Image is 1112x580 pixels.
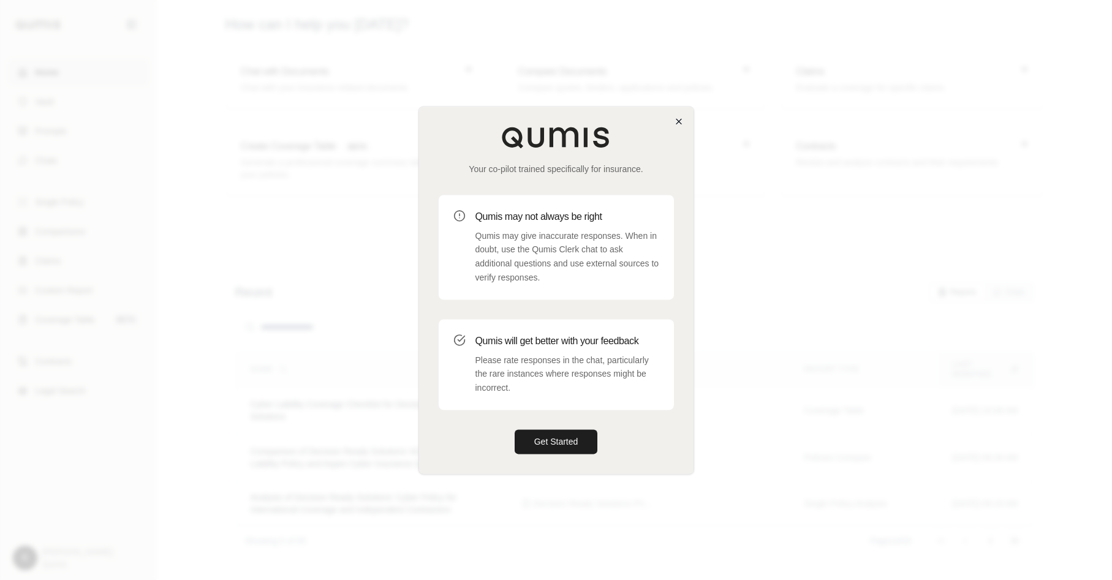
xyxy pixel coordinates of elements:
[501,126,611,148] img: Qumis Logo
[515,429,598,454] button: Get Started
[439,163,674,175] p: Your co-pilot trained specifically for insurance.
[475,353,659,395] p: Please rate responses in the chat, particularly the rare instances where responses might be incor...
[475,209,659,224] h3: Qumis may not always be right
[475,229,659,285] p: Qumis may give inaccurate responses. When in doubt, use the Qumis Clerk chat to ask additional qu...
[475,334,659,348] h3: Qumis will get better with your feedback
